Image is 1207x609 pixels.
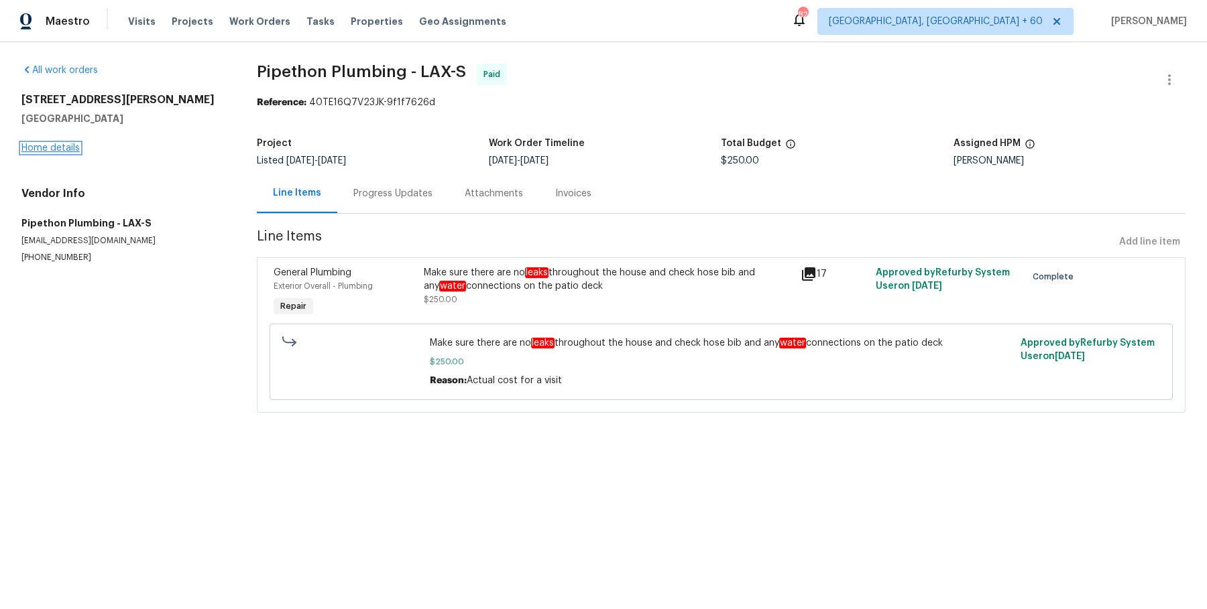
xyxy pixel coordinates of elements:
span: [DATE] [520,156,549,165]
span: Pipethon Plumbing - LAX-S [257,64,466,80]
a: All work orders [21,66,98,75]
span: [DATE] [318,156,346,165]
span: Line Items [257,230,1114,255]
span: Complete [1033,270,1079,283]
span: Actual cost for a visit [467,376,562,385]
p: [EMAIL_ADDRESS][DOMAIN_NAME] [21,235,225,247]
span: General Plumbing [274,268,351,277]
span: $250.00 [424,295,457,303]
em: leaks [525,267,549,278]
span: Make sure there are no throughout the house and check hose bib and any connections on the patio deck [430,336,1013,350]
div: Invoices [555,187,591,200]
span: Approved by Refurby System User on [876,268,1010,291]
span: [GEOGRAPHIC_DATA], [GEOGRAPHIC_DATA] + 60 [829,15,1043,28]
span: The hpm assigned to this work order. [1025,139,1035,156]
div: Attachments [465,187,523,200]
div: 40TE16Q7V23JK-9f1f7626d [257,96,1186,109]
span: [PERSON_NAME] [1106,15,1187,28]
h5: Assigned HPM [954,139,1021,148]
div: Line Items [273,186,321,200]
p: [PHONE_NUMBER] [21,252,225,263]
b: Reference: [257,98,306,107]
span: Properties [351,15,403,28]
em: leaks [531,338,555,348]
div: 17 [801,266,868,282]
h5: [GEOGRAPHIC_DATA] [21,112,225,125]
a: Home details [21,143,80,153]
div: Progress Updates [353,187,433,200]
span: Visits [128,15,156,28]
em: water [779,338,806,348]
span: Maestro [46,15,90,28]
span: Tasks [306,17,335,26]
span: Repair [275,299,312,313]
em: water [439,281,466,291]
span: - [489,156,549,165]
h5: Pipethon Plumbing - LAX-S [21,216,225,230]
span: [DATE] [489,156,517,165]
span: Reason: [430,376,467,385]
span: [DATE] [912,281,942,291]
h5: Work Order Timeline [489,139,585,148]
span: $250.00 [430,355,1013,368]
span: Approved by Refurby System User on [1021,338,1155,361]
span: Geo Assignments [419,15,506,28]
span: Projects [172,15,213,28]
span: The total cost of line items that have been proposed by Opendoor. This sum includes line items th... [785,139,796,156]
span: [DATE] [1055,352,1085,361]
h5: Project [257,139,292,148]
div: 828 [798,8,807,21]
div: Make sure there are no throughout the house and check hose bib and any connections on the patio deck [424,266,792,293]
h2: [STREET_ADDRESS][PERSON_NAME] [21,93,225,107]
span: Work Orders [229,15,290,28]
h4: Vendor Info [21,187,225,200]
div: [PERSON_NAME] [954,156,1186,165]
span: Exterior Overall - Plumbing [274,282,373,290]
span: Paid [483,68,506,81]
span: Listed [257,156,346,165]
span: - [286,156,346,165]
span: $250.00 [721,156,759,165]
span: [DATE] [286,156,314,165]
h5: Total Budget [721,139,781,148]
